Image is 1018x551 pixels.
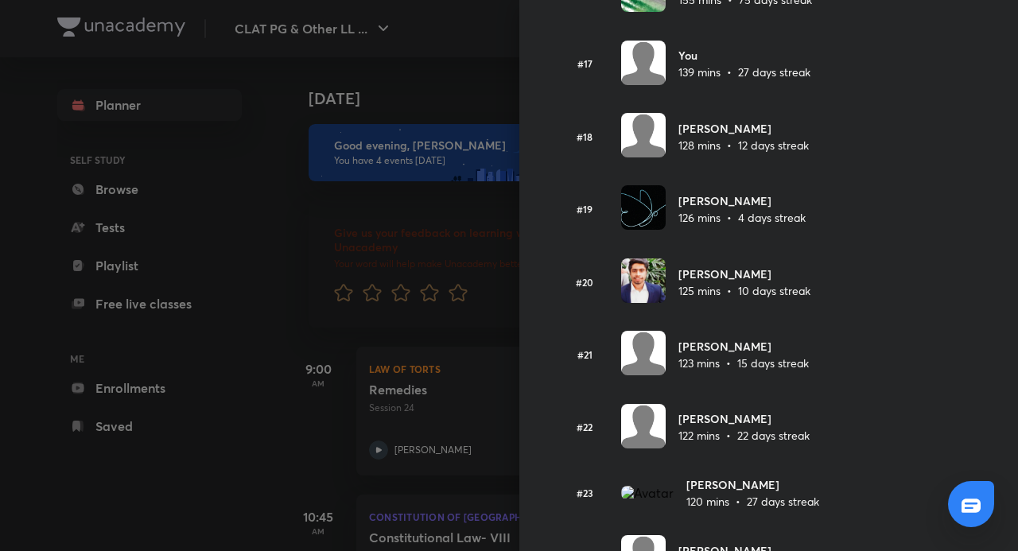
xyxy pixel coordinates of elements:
h6: #23 [558,486,612,500]
h6: [PERSON_NAME] [678,266,810,282]
img: Avatar [621,185,666,230]
img: Avatar [621,258,666,303]
h6: [PERSON_NAME] [678,338,809,355]
p: 126 mins • 4 days streak [678,209,806,226]
h6: You [678,47,810,64]
p: 125 mins • 10 days streak [678,282,810,299]
h6: [PERSON_NAME] [686,476,819,493]
p: 128 mins • 12 days streak [678,137,809,153]
img: Avatar [621,331,666,375]
p: 123 mins • 15 days streak [678,355,809,371]
img: Avatar [621,486,674,500]
img: Avatar [621,41,666,85]
p: 120 mins • 27 days streak [686,493,819,510]
img: Avatar [621,404,666,448]
p: 139 mins • 27 days streak [678,64,810,80]
h6: #20 [558,275,612,289]
h6: #17 [558,56,612,71]
img: Avatar [621,113,666,157]
p: 122 mins • 22 days streak [678,427,810,444]
h6: #18 [558,130,612,144]
h6: #22 [558,420,612,434]
h6: #19 [558,202,612,216]
h6: [PERSON_NAME] [678,410,810,427]
h6: #21 [558,347,612,362]
h6: [PERSON_NAME] [678,120,809,137]
h6: [PERSON_NAME] [678,192,806,209]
